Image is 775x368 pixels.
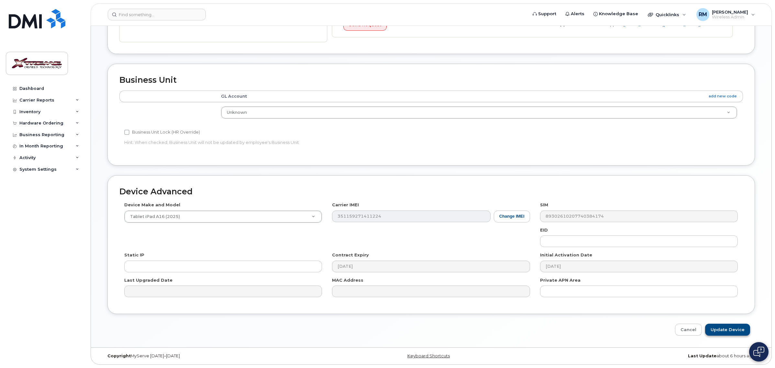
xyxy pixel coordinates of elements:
label: EID [540,227,548,233]
label: Last Upgraded Date [124,277,172,283]
label: Contract Expiry [332,252,369,258]
strong: Copyright [107,353,131,358]
span: Tablet iPad A16 (2025) [126,214,180,220]
span: RM [699,11,707,18]
label: Carrier IMEI [332,202,359,208]
div: about 6 hours ago [541,353,760,359]
label: Private APN Area [540,277,581,283]
span: Quicklinks [656,12,679,17]
span: Knowledge Base [599,11,638,17]
img: Open chat [753,347,764,357]
span: [PERSON_NAME] [712,9,748,15]
label: Business Unit Lock (HR Override) [124,128,200,136]
input: Update Device [705,324,750,336]
input: Business Unit Lock (HR Override) [124,130,129,135]
input: Find something... [108,9,206,20]
a: add new code [709,93,737,99]
strong: Last Update [688,353,716,358]
span: Wireless Admin [712,15,748,20]
span: Unknown [227,110,247,115]
button: Change IMEI [494,211,530,222]
label: MAC Address [332,277,363,283]
a: Knowledge Base [589,7,643,20]
div: MyServe [DATE]–[DATE] [103,353,322,359]
a: Tablet iPad A16 (2025) [125,211,322,222]
label: SIM [540,202,548,208]
th: GL Account [215,91,743,102]
p: Hint: When checked, Business Unit will not be updated by employee's Business Unit [124,139,530,146]
a: Cancel [675,324,702,336]
h2: Business Unit [119,76,743,85]
label: Device Make and Model [124,202,180,208]
span: Alerts [571,11,584,17]
a: Alerts [561,7,589,20]
label: Static IP [124,252,144,258]
div: Quicklinks [643,8,691,21]
label: Initial Activation Date [540,252,592,258]
a: Keyboard Shortcuts [407,353,450,358]
a: Unknown [221,107,737,118]
div: Reggie Mortensen [692,8,759,21]
h2: Device Advanced [119,187,743,196]
a: Support [528,7,561,20]
span: Support [538,11,556,17]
